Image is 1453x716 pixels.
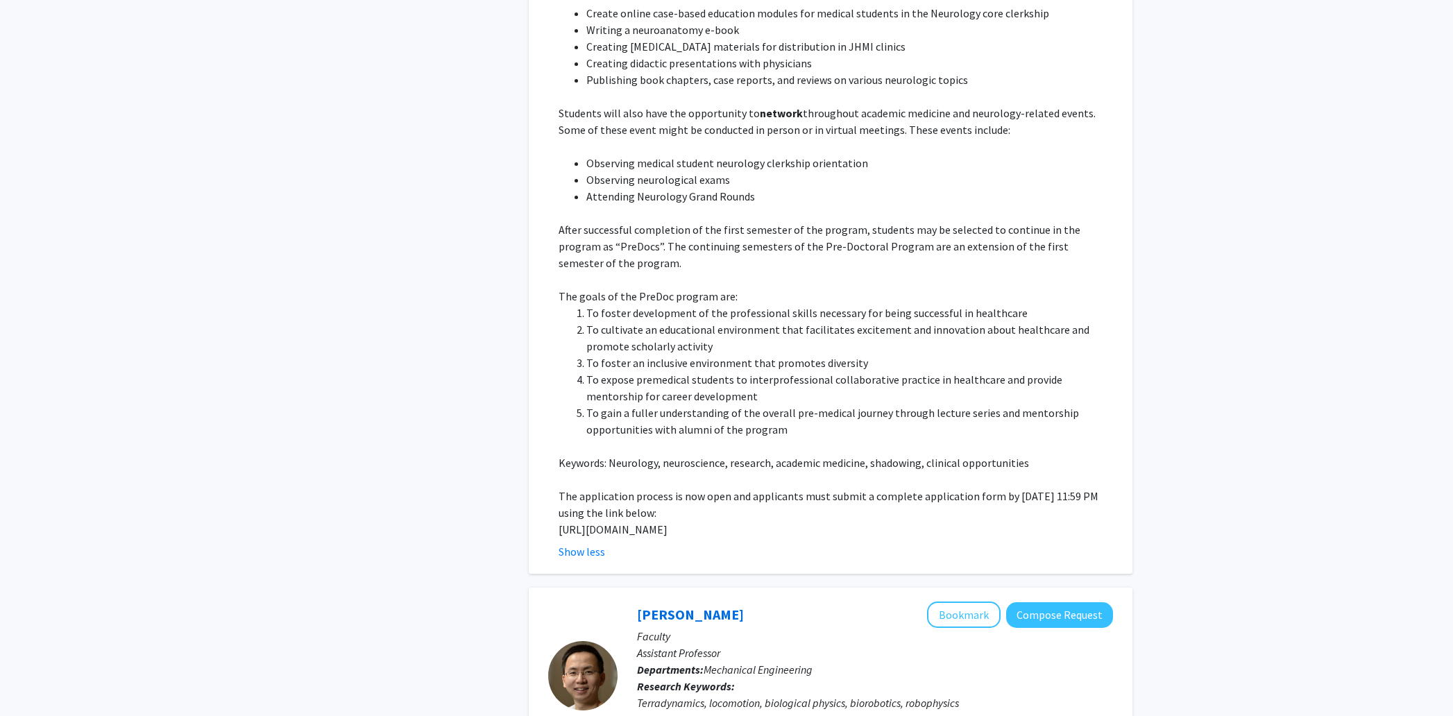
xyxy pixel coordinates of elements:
a: [PERSON_NAME] [637,606,744,623]
p: [URL][DOMAIN_NAME] [559,521,1113,538]
div: Terradynamics, locomotion, biological physics, biorobotics, robophysics [637,694,1113,711]
li: Writing a neuroanatomy e-book [586,22,1113,38]
p: Keywords: Neurology, neuroscience, research, academic medicine, shadowing, clinical opportunities [559,454,1113,471]
iframe: Chat [10,654,59,706]
p: Students will also have the opportunity to throughout academic medicine and neurology-related eve... [559,105,1113,138]
p: Assistant Professor [637,645,1113,661]
p: After successful completion of the first semester of the program, students may be selected to con... [559,221,1113,271]
li: To expose premedical students to interprofessional collaborative practice in healthcare and provi... [586,371,1113,404]
li: To foster development of the professional skills necessary for being successful in healthcare [586,305,1113,321]
li: Create online case-based education modules for medical students in the Neurology core clerkship [586,5,1113,22]
strong: network [760,106,803,120]
button: Show less [559,543,605,560]
li: Attending Neurology Grand Rounds [586,188,1113,205]
p: Faculty [637,628,1113,645]
li: Observing medical student neurology clerkship orientation [586,155,1113,171]
b: Departments: [637,663,704,676]
p: The application process is now open and applicants must submit a complete application form by [DA... [559,488,1113,521]
button: Compose Request to Chen Li [1006,602,1113,628]
li: To foster an inclusive environment that promotes diversity [586,355,1113,371]
li: Publishing book chapters, case reports, and reviews on various neurologic topics [586,71,1113,88]
p: The goals of the PreDoc program are: [559,288,1113,305]
li: Creating didactic presentations with physicians [586,55,1113,71]
span: Mechanical Engineering [704,663,813,676]
li: To gain a fuller understanding of the overall pre-medical journey through lecture series and ment... [586,404,1113,438]
li: Creating [MEDICAL_DATA] materials for distribution in JHMI clinics [586,38,1113,55]
b: Research Keywords: [637,679,735,693]
li: To cultivate an educational environment that facilitates excitement and innovation about healthca... [586,321,1113,355]
li: Observing neurological exams [586,171,1113,188]
button: Add Chen Li to Bookmarks [927,602,1001,628]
